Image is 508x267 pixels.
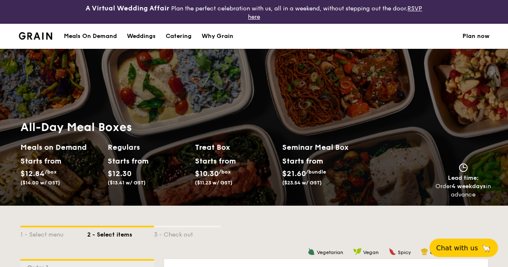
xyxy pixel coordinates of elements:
[317,249,343,255] span: Vegetarian
[127,24,156,49] div: Weddings
[398,249,411,255] span: Spicy
[197,24,238,49] a: Why Grain
[308,248,315,255] img: icon-vegetarian.fe4039eb.svg
[108,141,188,153] h2: Regulars
[436,244,478,252] span: Chat with us
[19,32,53,40] a: Logotype
[448,174,479,181] span: Lead time:
[20,120,369,135] h1: All-Day Meal Boxes
[282,169,306,178] span: $21.60
[154,227,221,239] div: 3 - Check out
[430,239,498,257] button: Chat with us🦙
[481,243,491,253] span: 🦙
[166,24,192,49] div: Catering
[20,169,45,178] span: $12.84
[20,227,87,239] div: 1 - Select menu
[363,249,379,255] span: Vegan
[20,141,101,153] h2: Meals on Demand
[195,169,219,178] span: $10.30
[202,24,233,49] div: Why Grain
[19,32,53,40] img: Grain
[353,248,361,255] img: icon-vegan.f8ff3823.svg
[282,141,369,153] h2: Seminar Meal Box
[195,180,233,186] span: ($11.23 w/ GST)
[108,169,131,178] span: $12.30
[282,180,322,186] span: ($23.54 w/ GST)
[195,155,232,167] div: Starts from
[195,141,275,153] h2: Treat Box
[219,169,231,175] span: /box
[452,183,486,190] strong: 4 weekdays
[430,249,488,255] span: Chef's recommendation
[389,248,396,255] img: icon-spicy.37a8142b.svg
[463,24,490,49] a: Plan now
[20,180,60,186] span: ($14.00 w/ GST)
[86,3,169,13] h4: A Virtual Wedding Affair
[457,163,470,172] img: icon-clock.2db775ea.svg
[87,227,154,239] div: 2 - Select items
[122,24,161,49] a: Weddings
[108,180,146,186] span: ($13.41 w/ GST)
[306,169,326,175] span: /bundle
[20,155,58,167] div: Starts from
[108,155,145,167] div: Starts from
[59,24,122,49] a: Meals On Demand
[45,169,57,175] span: /box
[435,182,491,199] div: Order in advance
[421,248,428,255] img: icon-chef-hat.a58ddaea.svg
[282,155,323,167] div: Starts from
[85,3,423,20] div: Plan the perfect celebration with us, all in a weekend, without stepping out the door.
[64,24,117,49] div: Meals On Demand
[161,24,197,49] a: Catering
